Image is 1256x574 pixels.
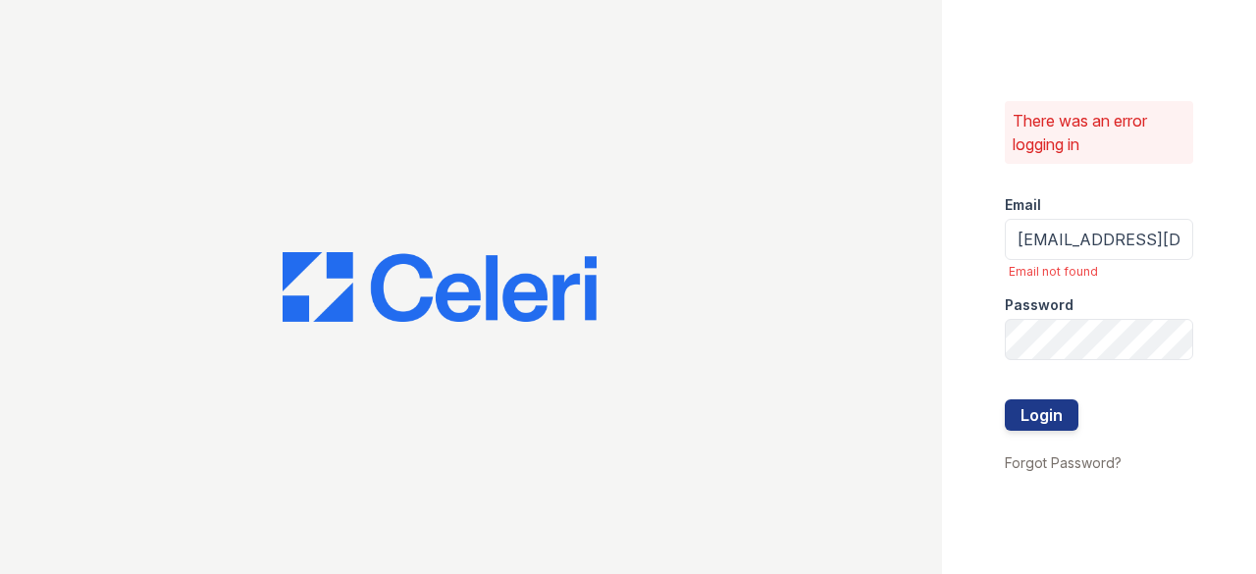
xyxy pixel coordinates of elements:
img: CE_Logo_Blue-a8612792a0a2168367f1c8372b55b34899dd931a85d93a1a3d3e32e68fde9ad4.png [283,252,597,323]
a: Forgot Password? [1005,454,1122,471]
p: There was an error logging in [1013,109,1185,156]
button: Login [1005,399,1078,431]
label: Email [1005,195,1041,215]
label: Password [1005,295,1073,315]
span: Email not found [1009,264,1193,280]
